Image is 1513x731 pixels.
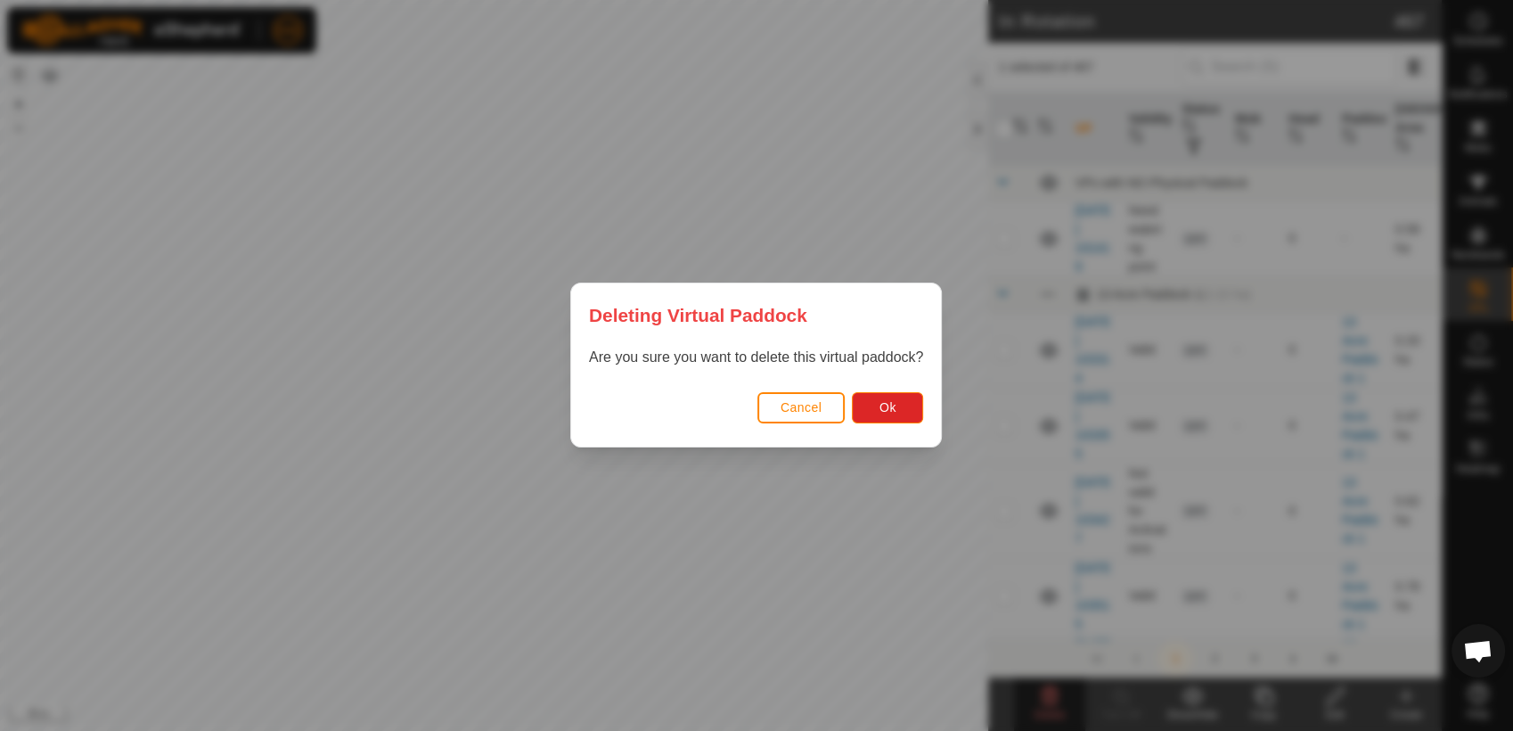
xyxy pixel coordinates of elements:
button: Ok [853,392,924,423]
button: Cancel [757,392,846,423]
p: Are you sure you want to delete this virtual paddock? [589,348,923,369]
span: Deleting Virtual Paddock [589,301,807,329]
span: Cancel [781,401,822,415]
span: Ok [879,401,896,415]
div: Open chat [1452,624,1505,678]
